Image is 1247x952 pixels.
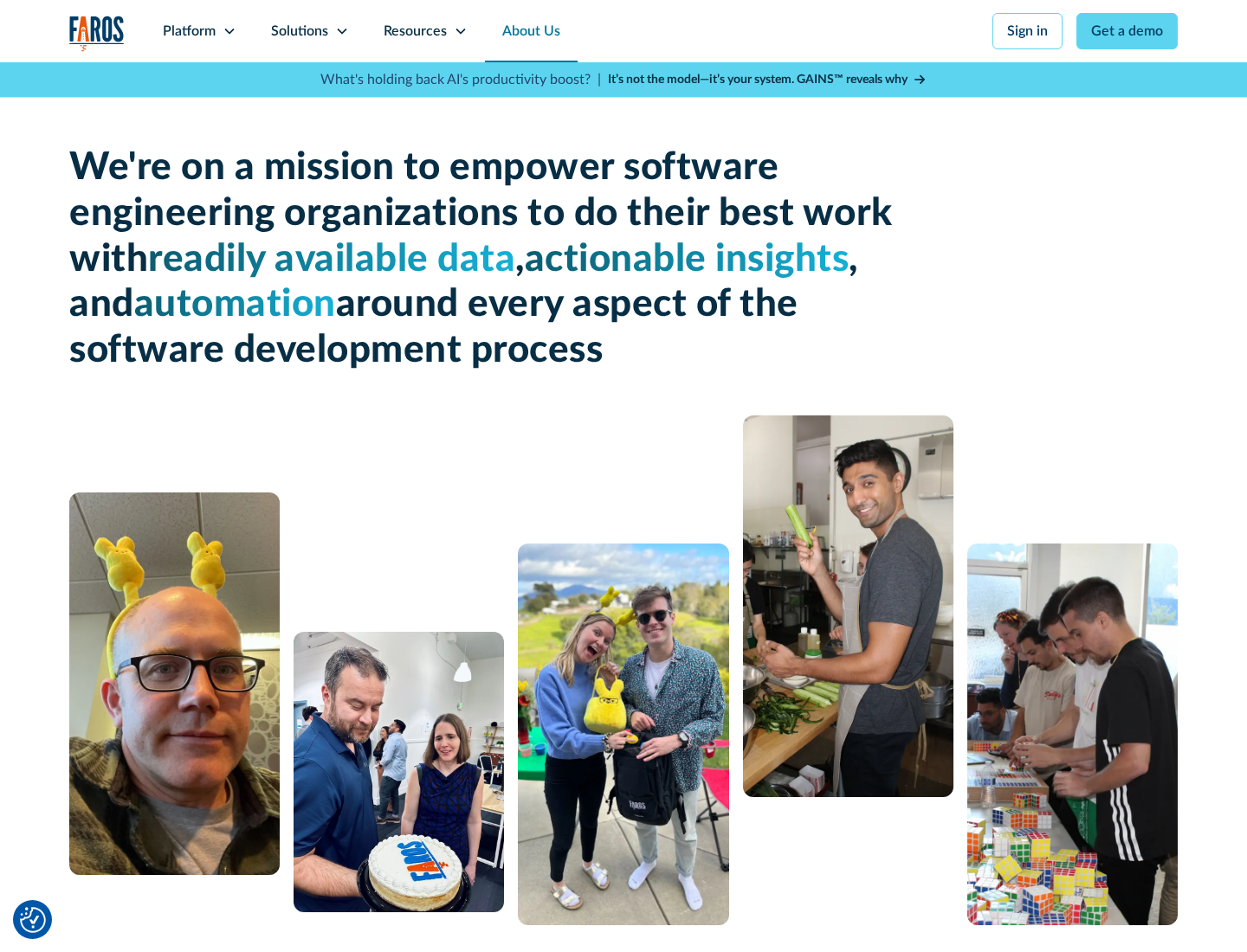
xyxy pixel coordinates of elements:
[320,69,601,90] p: What's holding back AI's productivity boost? |
[20,907,46,933] button: Cookie Settings
[20,907,46,933] img: Revisit consent button
[518,544,728,925] img: A man and a woman standing next to each other.
[69,16,125,51] a: home
[69,16,125,51] img: Logo of the analytics and reporting company Faros.
[608,74,908,86] strong: It’s not the model—it’s your system. GAINS™ reveals why
[1076,13,1178,49] a: Get a demo
[967,544,1178,925] img: 5 people constructing a puzzle from Rubik's cubes
[743,415,953,797] img: man cooking with celery
[608,71,927,89] a: It’s not the model—it’s your system. GAINS™ reveals why
[134,286,336,324] span: automation
[992,13,1063,49] a: Sign in
[69,492,280,875] img: A man with glasses and a bald head wearing a yellow bunny headband.
[271,21,328,42] div: Solutions
[384,21,447,42] div: Resources
[148,241,515,279] span: readily available data
[163,21,216,42] div: Platform
[525,241,850,279] span: actionable insights
[69,145,901,374] h1: We're on a mission to empower software engineering organizations to do their best work with , , a...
